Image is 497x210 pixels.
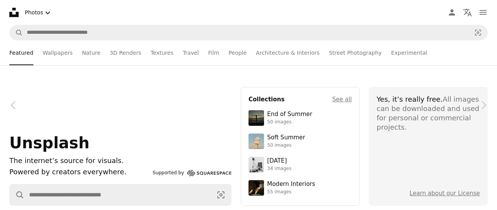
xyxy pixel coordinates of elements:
div: 50 images [267,119,312,125]
a: End of Summer50 images [248,110,352,126]
div: Soft Summer [267,134,305,142]
button: Menu [475,5,491,20]
img: photo-1682590564399-95f0109652fe [248,157,264,172]
a: Textures [151,40,174,65]
div: 34 images [267,166,292,172]
img: premium_photo-1749544311043-3a6a0c8d54af [248,134,264,149]
a: Supported by [153,168,231,178]
img: premium_photo-1754398386796-ea3dec2a6302 [248,110,264,126]
a: Nature [82,40,100,65]
div: 55 images [267,189,315,195]
a: People [229,40,247,65]
h4: Collections [248,95,285,104]
div: Modern Interiors [267,180,315,188]
h1: The internet’s source for visuals. [9,155,149,167]
a: Modern Interiors55 images [248,180,352,196]
a: Log in / Sign up [444,5,460,20]
form: Find visuals sitewide [9,184,231,206]
div: All images can be downloaded and used for personal or commercial projects. [377,95,480,132]
button: Visual search [211,184,231,205]
a: Film [208,40,219,65]
a: Street Photography [329,40,382,65]
span: Unsplash [9,134,89,152]
a: Experimental [391,40,427,65]
a: Next [470,68,497,142]
a: Learn about our License [410,190,480,197]
button: Visual search [469,25,487,40]
p: Powered by creators everywhere. [9,167,149,178]
img: premium_photo-1747189286942-bc91257a2e39 [248,180,264,196]
a: See all [332,95,352,104]
form: Find visuals sitewide [9,25,488,40]
a: [DATE]34 images [248,157,352,172]
a: 3D Renders [110,40,141,65]
a: Home — Unsplash [9,8,19,17]
a: Wallpapers [43,40,73,65]
button: Language [460,5,475,20]
div: 50 images [267,142,305,149]
div: End of Summer [267,111,312,118]
a: Architecture & Interiors [256,40,320,65]
button: Search Unsplash [10,184,24,205]
a: Soft Summer50 images [248,134,352,149]
div: [DATE] [267,157,292,165]
button: Search Unsplash [10,25,23,40]
button: Select asset type [22,5,56,21]
span: Yes, it’s really free. [377,95,443,103]
a: Travel [182,40,199,65]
